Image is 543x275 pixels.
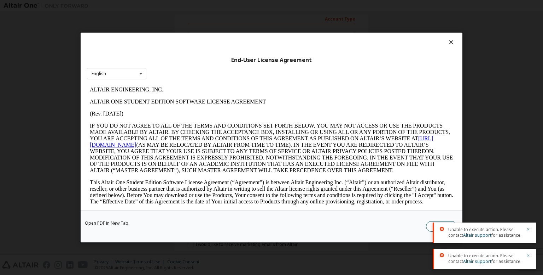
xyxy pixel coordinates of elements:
span: Unable to execute action. Please contact for assistance. [448,227,522,238]
a: Altair support [463,258,491,264]
div: End-User License Agreement [87,57,456,64]
div: English [92,72,106,76]
p: IF YOU DO NOT AGREE TO ALL OF THE TERMS AND CONDITIONS SET FORTH BELOW, YOU MAY NOT ACCESS OR USE... [3,39,366,90]
p: (Rev. [DATE]) [3,27,366,33]
a: Open PDF in New Tab [85,221,128,225]
span: Unable to execute action. Please contact for assistance. [448,253,522,264]
p: ALTAIR ENGINEERING, INC. [3,3,366,9]
a: [URL][DOMAIN_NAME] [3,52,346,64]
button: I Accept [426,221,457,232]
a: Altair support [463,232,491,238]
p: ALTAIR ONE STUDENT EDITION SOFTWARE LICENSE AGREEMENT [3,15,366,21]
p: This Altair One Student Edition Software License Agreement (“Agreement”) is between Altair Engine... [3,96,366,121]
